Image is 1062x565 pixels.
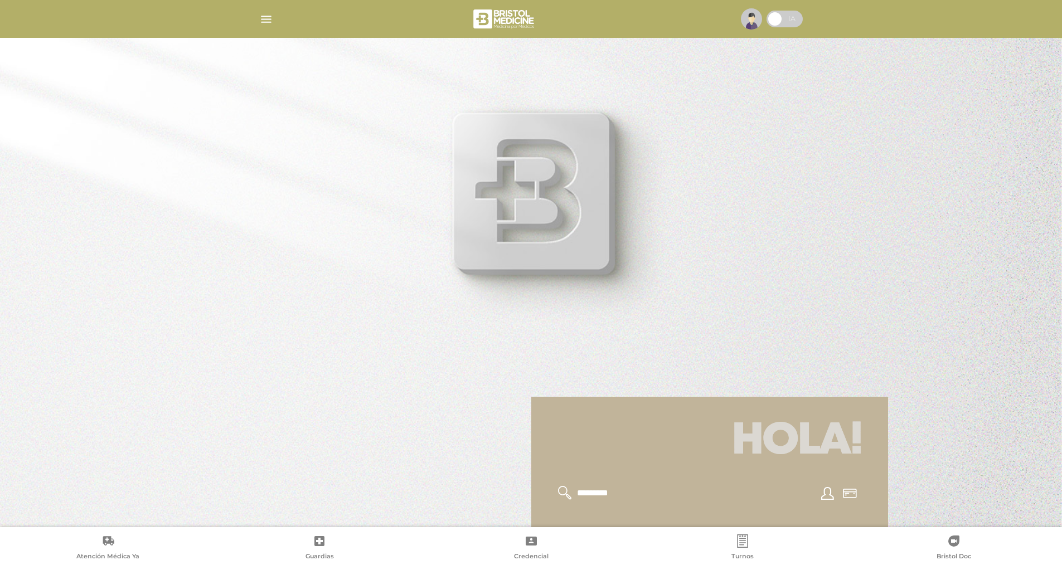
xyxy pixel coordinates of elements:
[305,552,334,562] span: Guardias
[937,552,971,562] span: Bristol Doc
[214,534,425,563] a: Guardias
[472,6,538,32] img: bristol-medicine-blanco.png
[731,552,754,562] span: Turnos
[259,12,273,26] img: Cober_menu-lines-white.svg
[2,534,214,563] a: Atención Médica Ya
[848,534,1060,563] a: Bristol Doc
[514,552,549,562] span: Credencial
[425,534,637,563] a: Credencial
[637,534,848,563] a: Turnos
[76,552,139,562] span: Atención Médica Ya
[741,8,762,30] img: profile-placeholder.svg
[545,410,875,473] h1: Hola!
